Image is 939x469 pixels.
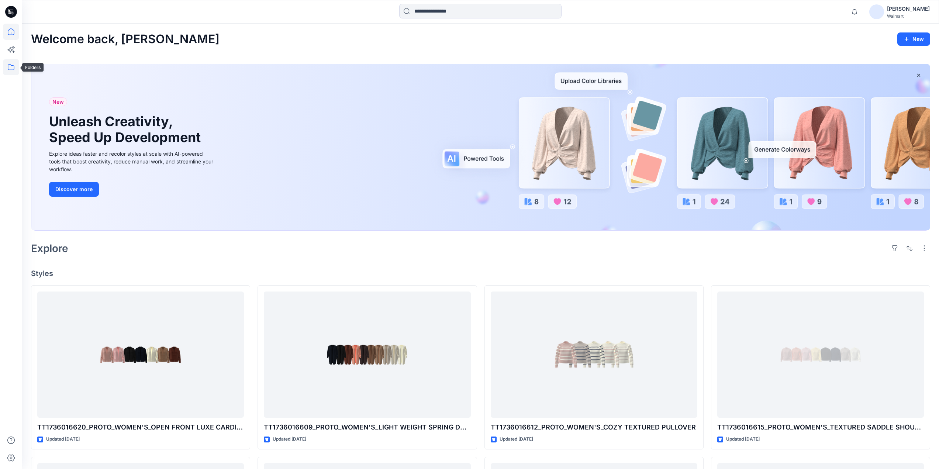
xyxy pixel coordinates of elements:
[491,292,697,418] a: TT1736016612_PROTO_WOMEN'S_COZY TEXTURED PULLOVER
[49,150,215,173] div: Explore ideas faster and recolor styles at scale with AI-powered tools that boost creativity, red...
[264,422,470,432] p: TT1736016609_PROTO_WOMEN'S_LIGHT WEIGHT SPRING DUSTER
[31,242,68,254] h2: Explore
[37,422,244,432] p: TT1736016620_PROTO_WOMEN'S_OPEN FRONT LUXE CARDIGAN
[52,97,64,106] span: New
[897,32,930,46] button: New
[31,32,220,46] h2: Welcome back, [PERSON_NAME]
[49,114,204,145] h1: Unleash Creativity, Speed Up Development
[887,4,930,13] div: [PERSON_NAME]
[717,422,924,432] p: TT1736016615_PROTO_WOMEN'S_TEXTURED SADDLE SHOULDER CREW
[49,182,215,197] a: Discover more
[37,292,244,418] a: TT1736016620_PROTO_WOMEN'S_OPEN FRONT LUXE CARDIGAN
[726,435,760,443] p: Updated [DATE]
[500,435,533,443] p: Updated [DATE]
[273,435,306,443] p: Updated [DATE]
[264,292,470,418] a: TT1736016609_PROTO_WOMEN'S_LIGHT WEIGHT SPRING DUSTER
[31,269,930,278] h4: Styles
[491,422,697,432] p: TT1736016612_PROTO_WOMEN'S_COZY TEXTURED PULLOVER
[49,182,99,197] button: Discover more
[887,13,930,19] div: Walmart
[869,4,884,19] img: avatar
[717,292,924,418] a: TT1736016615_PROTO_WOMEN'S_TEXTURED SADDLE SHOULDER CREW
[46,435,80,443] p: Updated [DATE]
